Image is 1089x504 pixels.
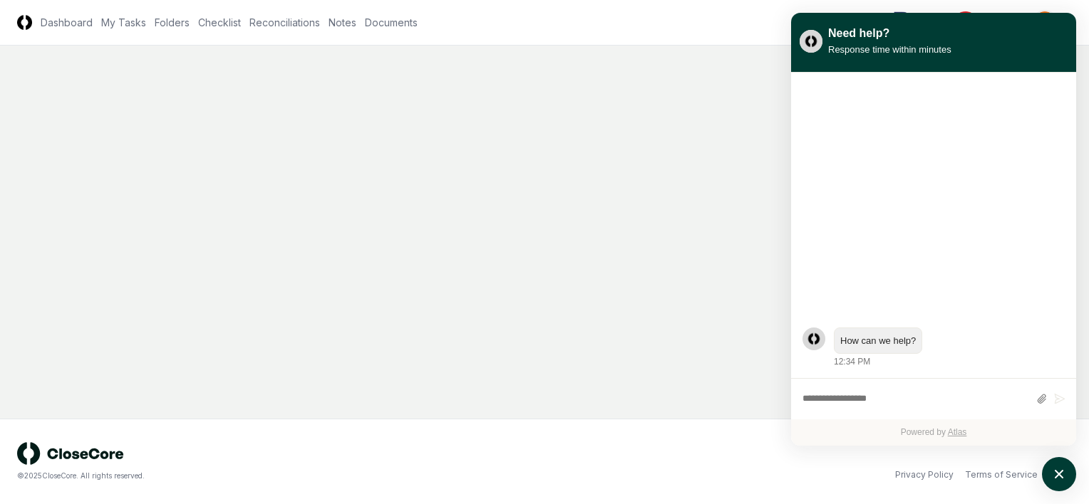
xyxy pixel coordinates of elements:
div: atlas-message-author-avatar [802,327,825,350]
img: logo [17,442,124,465]
div: atlas-window [791,13,1076,446]
button: RV [1032,10,1058,36]
a: Notes [329,15,356,30]
div: Wednesday, August 13, 12:34 PM [834,327,1065,369]
div: Need help? [828,25,951,42]
img: Logo [17,15,32,30]
a: Terms of Service [965,468,1038,481]
div: atlas-composer [802,386,1065,412]
a: Dashboard [41,15,93,30]
div: atlas-message-text [840,334,916,348]
div: atlas-message-bubble [834,327,922,355]
div: © 2025 CloseCore. All rights reserved. [17,471,544,481]
div: Response time within minutes [828,42,951,57]
a: Checklist [198,15,241,30]
div: 12:34 PM [834,355,870,368]
img: yblje5SQxOoZuw2TcITt_icon.png [800,30,822,53]
a: Reconciliations [249,15,320,30]
a: Folders [155,15,190,30]
a: Privacy Policy [895,468,954,481]
div: atlas-ticket [791,73,1076,446]
img: PestCo logo [893,11,992,34]
button: Attach files by clicking or dropping files here [1036,393,1047,405]
a: Atlas [948,427,967,437]
a: My Tasks [101,15,146,30]
button: atlas-launcher [1042,457,1076,491]
div: atlas-message [802,327,1065,369]
div: Powered by [791,419,1076,446]
a: Documents [365,15,418,30]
